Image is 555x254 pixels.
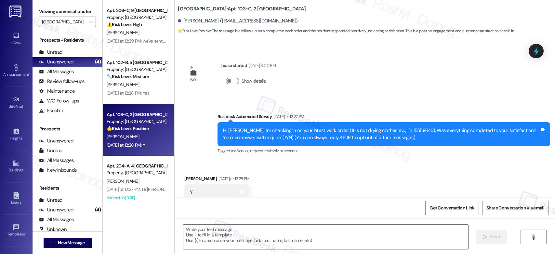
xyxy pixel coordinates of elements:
[531,234,536,240] i: 
[107,118,167,125] div: Property: [GEOGRAPHIC_DATA]
[23,103,24,108] span: •
[39,59,73,65] div: Unanswered
[39,216,74,223] div: All Messages
[39,167,77,174] div: New Inbounds
[107,7,167,14] div: Apt. 206~C, 9 [GEOGRAPHIC_DATA]
[107,178,139,184] span: [PERSON_NAME]
[39,226,67,233] div: Unknown
[190,189,192,196] div: Y
[39,207,73,213] div: Unanswered
[39,88,75,95] div: Maintenance
[425,201,479,215] button: Get Conversation Link
[33,126,102,132] div: Prospects
[107,74,149,79] strong: 🔧 Risk Level: Medium
[107,169,167,176] div: Property: [GEOGRAPHIC_DATA]
[184,175,249,184] div: [PERSON_NAME]
[39,107,64,114] div: Escalate
[217,175,249,182] div: [DATE] at 12:28 PM
[220,62,275,71] div: Lease started
[107,30,139,35] span: [PERSON_NAME]
[236,148,276,154] span: Service request review ,
[107,59,167,66] div: Apt. 102~B, 5 [GEOGRAPHIC_DATA]
[39,157,74,164] div: All Messages
[107,142,145,148] div: [DATE] at 12:28 PM: Y
[272,113,304,120] div: [DATE] at 12:27 PM
[39,98,79,104] div: WO Follow-ups
[50,240,55,246] i: 
[223,127,540,141] div: Hi [PERSON_NAME]! I'm checking in on your latest work order (It is not drying clothes ev..., ID: ...
[39,78,85,85] div: Review follow-ups
[39,68,74,75] div: All Messages
[106,194,167,202] div: Archived on [DATE]
[107,21,142,27] strong: ⚠️ Risk Level: High
[3,30,29,47] a: Inbox
[29,71,30,76] span: •
[3,94,29,112] a: Site Visit •
[107,66,167,73] div: Property: [GEOGRAPHIC_DATA]
[218,113,550,122] div: Residesk Automated Survey
[107,134,139,140] span: [PERSON_NAME]
[247,62,276,69] div: [DATE] 8:00 PM
[490,234,500,240] span: Send
[3,222,29,239] a: Templates •
[242,78,266,85] label: Show details
[178,18,297,24] div: [PERSON_NAME]. ([EMAIL_ADDRESS][DOMAIN_NAME])
[107,163,167,169] div: Apt. 204~A, 4 [GEOGRAPHIC_DATA]
[39,138,73,144] div: Unanswered
[9,6,23,18] img: ResiDesk Logo
[33,185,102,192] div: Residents
[107,14,167,21] div: Property: [GEOGRAPHIC_DATA]
[107,82,139,87] span: [PERSON_NAME]
[476,230,507,244] button: Send
[33,37,102,44] div: Prospects + Residents
[58,239,85,246] span: New Message
[25,231,26,235] span: •
[107,38,209,44] div: [DATE] at 12:29 PM: we've sent multiple requests [DATE]
[107,126,149,131] strong: 🌟 Risk Level: Positive
[3,190,29,207] a: Leads
[429,205,474,211] span: Get Conversation Link
[3,126,29,143] a: Insights •
[3,158,29,175] a: Buildings
[39,147,62,154] div: Unread
[44,238,92,248] button: New Message
[482,234,487,240] i: 
[178,28,514,34] span: : The message is a follow-up on a completed work order and the resident responded positively, ind...
[42,17,86,27] input: All communities
[482,201,548,215] button: Share Conversation via email
[39,197,62,204] div: Unread
[39,49,62,56] div: Unread
[89,19,93,24] i: 
[276,148,298,154] span: Maintenance
[93,205,103,215] div: (4)
[107,111,167,118] div: Apt. 103~C, 2 [GEOGRAPHIC_DATA]
[107,186,477,192] div: [DATE] at 12:27 PM: Hi [PERSON_NAME]! I'm checking in on your latest work order (needs a new one,...
[178,28,211,33] strong: 🌟 Risk Level: Positive
[486,205,544,211] span: Share Conversation via email
[178,6,306,12] b: [GEOGRAPHIC_DATA]: Apt. 103~C, 2 [GEOGRAPHIC_DATA]
[190,76,196,83] div: WO
[93,57,103,67] div: (4)
[39,7,96,17] label: Viewing conversations for
[22,135,23,140] span: •
[107,90,149,96] div: [DATE] at 12:28 PM: Yes
[218,146,550,155] div: Tagged as:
